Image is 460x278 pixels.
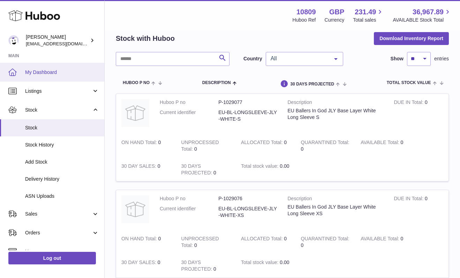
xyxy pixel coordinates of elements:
[25,159,99,165] span: Add Stock
[116,254,176,278] td: 0
[181,236,219,250] strong: UNPROCESSED Total
[243,55,262,62] label: Country
[160,195,218,202] dt: Huboo P no
[236,134,296,158] td: 0
[8,35,19,46] img: shop@ballersingod.com
[361,140,400,147] strong: AVAILABLE Total
[26,41,103,46] span: [EMAIL_ADDRESS][DOMAIN_NAME]
[181,163,214,177] strong: 30 DAYS PROJECTED
[123,81,150,85] span: Huboo P no
[393,17,452,23] span: AVAILABLE Stock Total
[176,158,236,181] td: 0
[25,107,92,113] span: Stock
[361,236,400,243] strong: AVAILABLE Total
[280,260,289,265] span: 0.00
[355,7,376,17] span: 231.49
[176,134,236,158] td: 0
[116,134,176,158] td: 0
[121,260,158,267] strong: 30 DAY SALES
[116,34,175,43] h2: Stock with Huboo
[25,125,99,131] span: Stock
[288,204,384,217] div: EU Ballers In God JLY Base Layer White Long Sleeve XS
[241,236,284,243] strong: ALLOCATED Total
[325,17,345,23] div: Currency
[218,205,277,219] dd: EU-BL-LONGSLEEVE-JLY-WHITE-XS
[374,32,449,45] button: Download Inventory Report
[241,260,280,267] strong: Total stock value
[25,176,99,182] span: Delivery History
[121,99,149,127] img: product image
[389,94,448,134] td: 0
[26,34,89,47] div: [PERSON_NAME]
[121,140,158,147] strong: ON HAND Total
[301,242,304,248] span: 0
[387,81,431,85] span: Total stock value
[394,196,424,203] strong: DUE IN Total
[293,17,316,23] div: Huboo Ref
[389,190,448,230] td: 0
[218,195,277,202] dd: P-1029076
[413,7,444,17] span: 36,967.89
[176,230,236,254] td: 0
[25,230,92,236] span: Orders
[160,109,218,122] dt: Current identifier
[353,17,384,23] span: Total sales
[290,82,334,87] span: 30 DAYS PROJECTED
[355,134,415,158] td: 0
[301,146,304,152] span: 0
[8,252,96,264] a: Log out
[301,140,349,147] strong: QUARANTINED Total
[241,163,280,171] strong: Total stock value
[121,195,149,223] img: product image
[218,99,277,106] dd: P-1029077
[202,81,231,85] span: Description
[355,230,415,254] td: 0
[288,195,384,204] strong: Description
[25,88,92,95] span: Listings
[329,7,344,17] strong: GBP
[288,99,384,107] strong: Description
[301,236,349,243] strong: QUARANTINED Total
[353,7,384,23] a: 231.49 Total sales
[121,236,158,243] strong: ON HAND Total
[394,99,424,107] strong: DUE IN Total
[434,55,449,62] span: entries
[25,248,99,255] span: Usage
[393,7,452,23] a: 36,967.89 AVAILABLE Stock Total
[218,109,277,122] dd: EU-BL-LONGSLEEVE-JLY-WHITE-S
[280,163,289,169] span: 0.00
[116,158,176,181] td: 0
[181,140,219,153] strong: UNPROCESSED Total
[25,69,99,76] span: My Dashboard
[25,211,92,217] span: Sales
[116,230,176,254] td: 0
[160,205,218,219] dt: Current identifier
[181,260,214,273] strong: 30 DAYS PROJECTED
[391,55,404,62] label: Show
[176,254,236,278] td: 0
[269,55,329,62] span: All
[160,99,218,106] dt: Huboo P no
[296,7,316,17] strong: 10809
[25,142,99,148] span: Stock History
[236,230,296,254] td: 0
[25,193,99,200] span: ASN Uploads
[241,140,284,147] strong: ALLOCATED Total
[288,107,384,121] div: EU Ballers In God JLY Base Layer White Long Sleeve S
[121,163,158,171] strong: 30 DAY SALES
